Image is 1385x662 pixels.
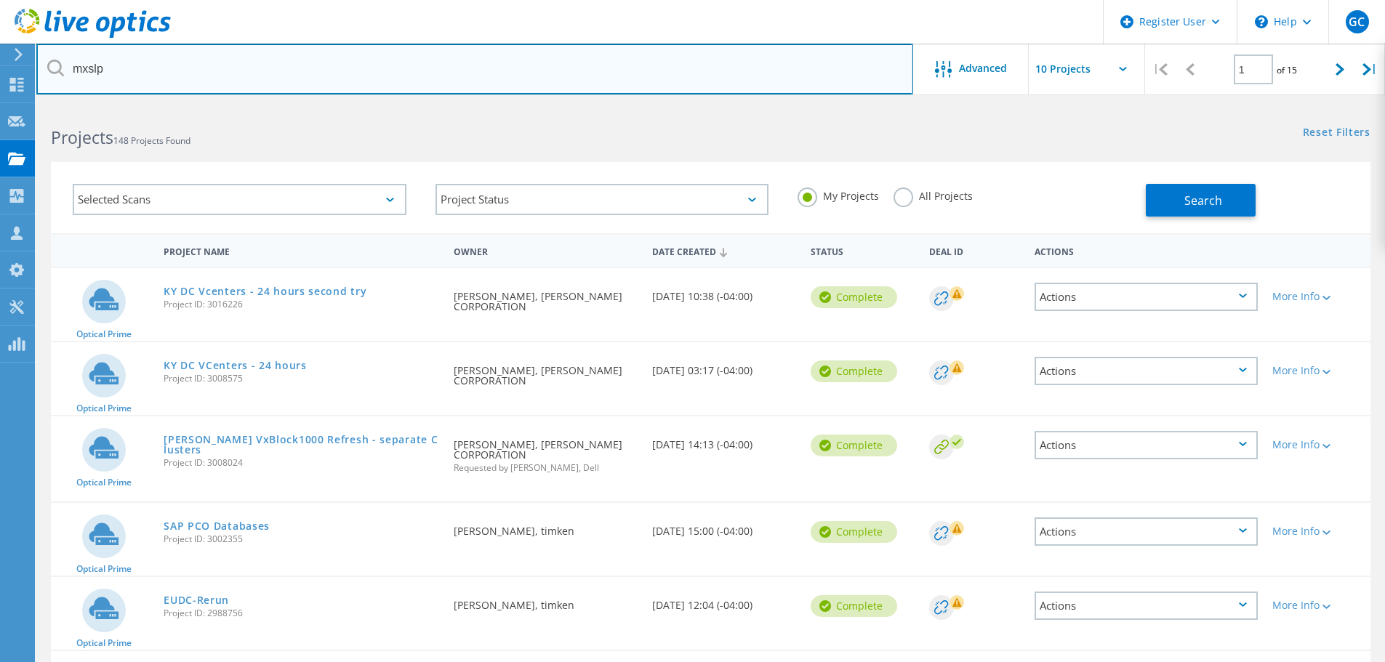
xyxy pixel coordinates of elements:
[446,268,644,326] div: [PERSON_NAME], [PERSON_NAME] CORPORATION
[1272,526,1363,536] div: More Info
[811,360,897,382] div: Complete
[1303,127,1370,140] a: Reset Filters
[811,595,897,617] div: Complete
[1184,193,1222,209] span: Search
[1255,15,1268,28] svg: \n
[1035,283,1258,311] div: Actions
[798,187,879,201] label: My Projects
[446,416,644,487] div: [PERSON_NAME], [PERSON_NAME] CORPORATION
[1272,366,1363,376] div: More Info
[1145,44,1175,95] div: |
[1272,440,1363,450] div: More Info
[922,237,1027,264] div: Deal Id
[76,330,132,339] span: Optical Prime
[113,134,190,147] span: 148 Projects Found
[36,44,913,94] input: Search projects by name, owner, ID, company, etc
[446,237,644,264] div: Owner
[51,126,113,149] b: Projects
[1277,64,1297,76] span: of 15
[446,342,644,400] div: [PERSON_NAME], [PERSON_NAME] CORPORATION
[894,187,973,201] label: All Projects
[164,300,439,309] span: Project ID: 3016226
[1035,517,1258,546] div: Actions
[73,184,406,215] div: Selected Scans
[645,577,803,625] div: [DATE] 12:04 (-04:00)
[164,360,307,371] a: KY DC VCenters - 24 hours
[645,237,803,265] div: Date Created
[164,609,439,618] span: Project ID: 2988756
[76,478,132,487] span: Optical Prime
[164,459,439,467] span: Project ID: 3008024
[164,435,439,455] a: [PERSON_NAME] VxBlock1000 Refresh - separate Clusters
[645,268,803,316] div: [DATE] 10:38 (-04:00)
[76,639,132,647] span: Optical Prime
[645,503,803,551] div: [DATE] 15:00 (-04:00)
[76,565,132,573] span: Optical Prime
[76,404,132,413] span: Optical Prime
[164,595,229,605] a: EUDC-Rerun
[156,237,446,264] div: Project Name
[959,63,1007,73] span: Advanced
[1146,184,1256,217] button: Search
[15,31,171,41] a: Live Optics Dashboard
[1272,600,1363,610] div: More Info
[435,184,769,215] div: Project Status
[446,503,644,551] div: [PERSON_NAME], timken
[1272,291,1363,302] div: More Info
[164,374,439,383] span: Project ID: 3008575
[1349,16,1365,28] span: GC
[1027,237,1265,264] div: Actions
[1355,44,1385,95] div: |
[164,535,439,544] span: Project ID: 3002355
[811,286,897,308] div: Complete
[164,521,270,531] a: SAP PCO Databases
[645,416,803,464] div: [DATE] 14:13 (-04:00)
[811,435,897,456] div: Complete
[645,342,803,390] div: [DATE] 03:17 (-04:00)
[164,286,366,296] a: KY DC Vcenters - 24 hours second try
[1035,431,1258,459] div: Actions
[454,464,637,472] span: Requested by [PERSON_NAME], Dell
[811,521,897,543] div: Complete
[803,237,922,264] div: Status
[446,577,644,625] div: [PERSON_NAME], timken
[1035,592,1258,620] div: Actions
[1035,357,1258,385] div: Actions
